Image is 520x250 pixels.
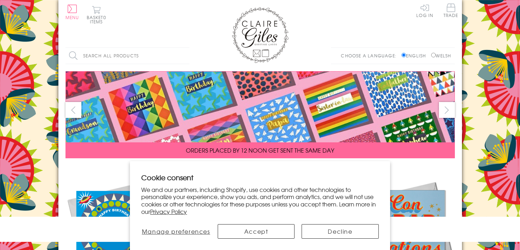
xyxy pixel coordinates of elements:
input: Welsh [431,53,436,57]
p: We and our partners, including Shopify, use cookies and other technologies to personalize your ex... [141,186,379,215]
input: Search all products [65,48,189,64]
button: Menu [65,5,79,19]
input: English [401,53,406,57]
h2: Cookie consent [141,172,379,182]
a: Trade [444,4,458,19]
button: Accept [218,224,295,239]
img: Claire Giles Greetings Cards [232,7,288,63]
button: Manage preferences [141,224,211,239]
p: Choose a language: [341,52,400,59]
a: Privacy Policy [150,207,187,216]
button: prev [65,102,81,118]
div: Carousel Pagination [65,164,455,175]
input: Search [182,48,189,64]
button: Basket0 items [87,6,106,24]
label: Welsh [431,52,451,59]
span: Manage preferences [142,227,210,235]
a: Log In [416,4,433,17]
button: next [439,102,455,118]
span: Menu [65,14,79,21]
span: Trade [444,4,458,17]
span: 0 items [90,14,106,25]
button: Decline [302,224,378,239]
span: ORDERS PLACED BY 12 NOON GET SENT THE SAME DAY [186,146,334,154]
label: English [401,52,429,59]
